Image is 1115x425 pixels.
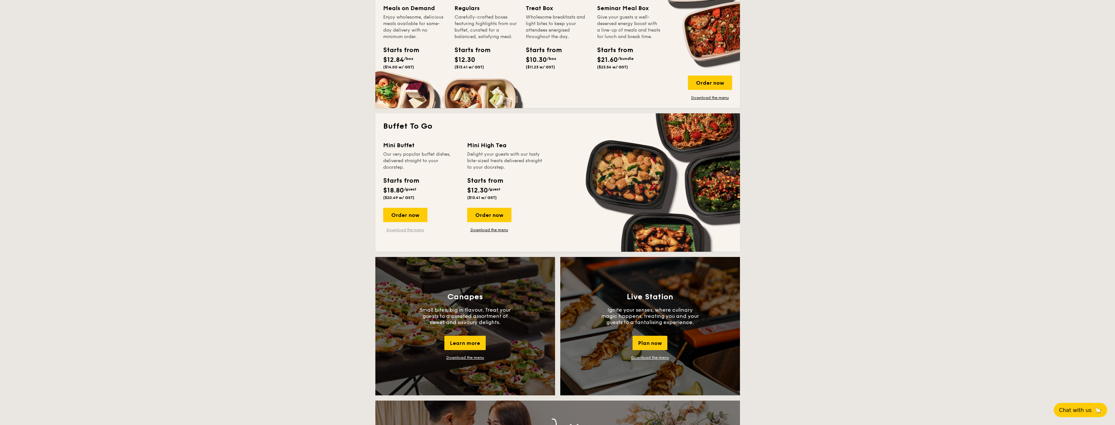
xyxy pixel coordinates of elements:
[447,292,483,302] h3: Canapes
[454,4,518,13] div: Regulars
[597,45,626,55] div: Starts from
[404,187,416,191] span: /guest
[526,65,555,69] span: ($11.23 w/ GST)
[601,307,699,325] p: Ignite your senses, where culinary magic happens, treating you and your guests to a tantalising e...
[633,336,667,350] div: Plan now
[383,65,414,69] span: ($14.00 w/ GST)
[467,208,511,222] div: Order now
[383,4,447,13] div: Meals on Demand
[416,307,514,325] p: Small bites, big in flavour. Treat your guests to a curated assortment of sweet and savoury delig...
[467,195,497,200] span: ($13.41 w/ GST)
[383,56,404,64] span: $12.84
[454,14,518,40] div: Carefully-crafted boxes featuring highlights from our buffet, curated for a balanced, satisfying ...
[467,141,543,150] div: Mini High Tea
[454,56,475,64] span: $12.30
[467,187,488,194] span: $12.30
[454,65,484,69] span: ($13.41 w/ GST)
[467,176,503,186] div: Starts from
[467,227,511,233] a: Download the menu
[688,95,732,100] a: Download the menu
[526,14,589,40] div: Wholesome breakfasts and light bites to keep your attendees energised throughout the day.
[383,227,427,233] a: Download the menu
[383,141,459,150] div: Mini Buffet
[688,76,732,90] div: Order now
[383,151,459,171] div: Our very popular buffet dishes, delivered straight to your doorstep.
[467,151,543,171] div: Delight your guests with our tasty bite-sized treats delivered straight to your doorstep.
[547,56,556,61] span: /box
[597,14,661,40] div: Give your guests a well-deserved energy boost with a line-up of meals and treats for lunch and br...
[383,45,412,55] div: Starts from
[383,208,427,222] div: Order now
[627,292,673,302] h3: Live Station
[1094,406,1102,414] span: 🦙
[383,121,732,132] h2: Buffet To Go
[526,4,589,13] div: Treat Box
[454,45,484,55] div: Starts from
[597,65,628,69] span: ($23.54 w/ GST)
[1054,403,1107,417] button: Chat with us🦙
[383,176,419,186] div: Starts from
[1059,407,1092,413] span: Chat with us
[404,56,413,61] span: /box
[631,355,669,360] a: Download the menu
[597,4,661,13] div: Seminar Meal Box
[383,14,447,40] div: Enjoy wholesome, delicious meals available for same-day delivery with no minimum order.
[526,56,547,64] span: $10.30
[488,187,500,191] span: /guest
[446,355,484,360] a: Download the menu
[383,187,404,194] span: $18.80
[383,195,414,200] span: ($20.49 w/ GST)
[526,45,555,55] div: Starts from
[444,336,486,350] div: Learn more
[597,56,618,64] span: $21.60
[618,56,634,61] span: /bundle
